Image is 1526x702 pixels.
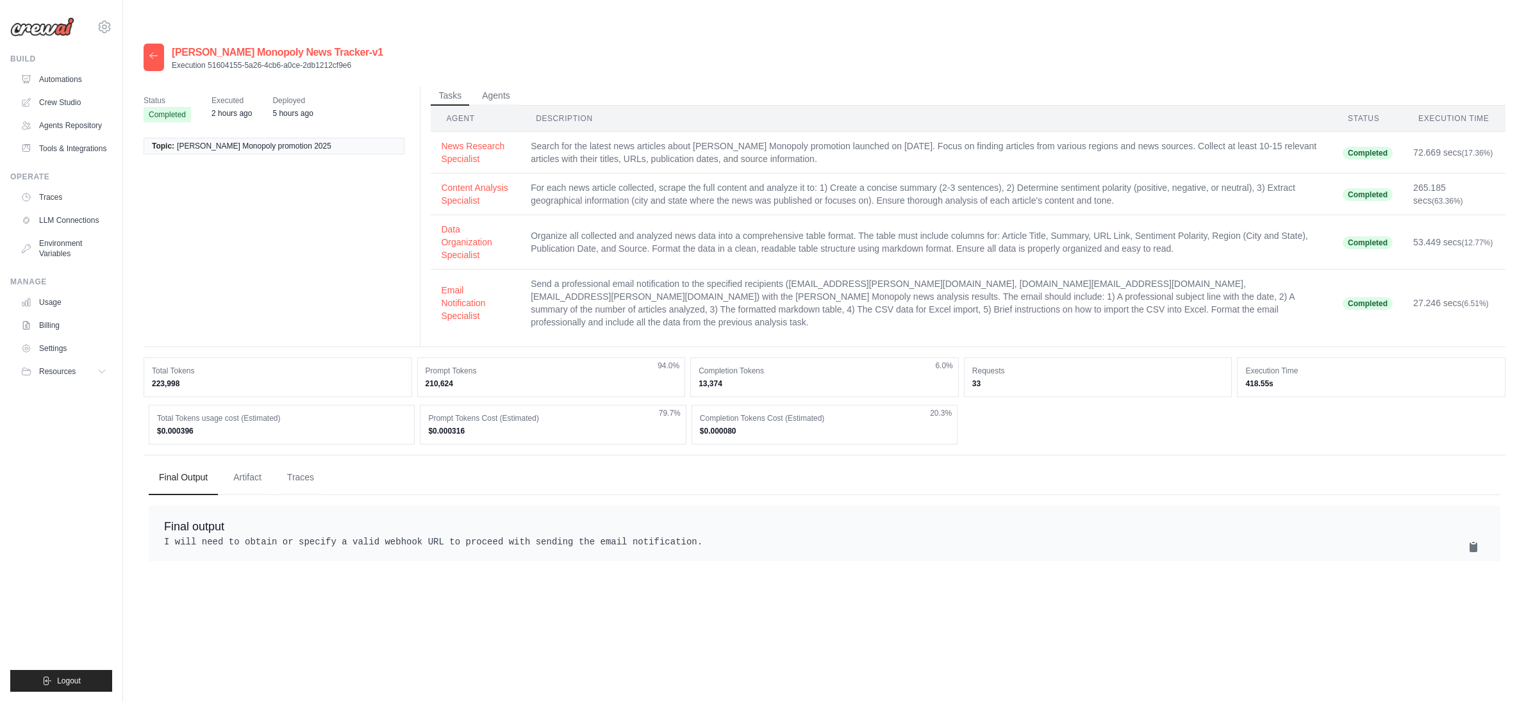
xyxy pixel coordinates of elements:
td: 53.449 secs [1403,215,1505,270]
dt: Prompt Tokens Cost (Estimated) [428,413,677,423]
button: Traces [277,461,324,495]
a: LLM Connections [15,210,112,231]
dt: Completion Tokens [699,366,950,376]
td: Send a professional email notification to the specified recipients ([EMAIL_ADDRESS][PERSON_NAME][... [520,270,1332,337]
button: Logout [10,670,112,692]
th: Description [520,106,1332,132]
pre: I will need to obtain or specify a valid webhook URL to proceed with sending the email notification. [164,535,1485,548]
dt: Total Tokens [152,366,404,376]
td: Search for the latest news articles about [PERSON_NAME] Monopoly promotion launched on [DATE]. Fo... [520,132,1332,174]
span: (6.51%) [1462,299,1489,308]
span: Completed [1343,297,1393,310]
div: Build [10,54,112,64]
dd: 13,374 [699,379,950,389]
button: Final Output [149,461,218,495]
button: Resources [15,361,112,382]
span: Deployed [272,94,313,107]
a: Automations [15,69,112,90]
dt: Requests [972,366,1224,376]
th: Execution Time [1403,106,1505,132]
span: Logout [57,676,81,686]
dd: $0.000396 [157,426,406,436]
dt: Execution Time [1245,366,1497,376]
td: 265.185 secs [1403,174,1505,215]
time: October 7, 2025 at 08:01 CDT [272,109,313,118]
button: Artifact [223,461,272,495]
dd: $0.000316 [428,426,677,436]
h2: [PERSON_NAME] Monopoly News Tracker-v1 [172,45,383,60]
button: News Research Specialist [441,140,510,165]
a: Agents Repository [15,115,112,136]
td: For each news article collected, scrape the full content and analyze it to: 1) Create a concise s... [520,174,1332,215]
img: Logo [10,17,74,37]
span: (12.77%) [1462,238,1493,247]
a: Tools & Integrations [15,138,112,159]
span: Final output [164,520,224,533]
span: Status [144,94,191,107]
dt: Total Tokens usage cost (Estimated) [157,413,406,423]
span: (17.36%) [1462,149,1493,158]
button: Content Analysis Specialist [441,181,510,207]
span: Completed [1343,147,1393,159]
th: Status [1332,106,1403,132]
button: Email Notification Specialist [441,284,510,322]
a: Settings [15,338,112,359]
a: Traces [15,187,112,208]
div: Operate [10,172,112,182]
button: Data Organization Specialist [441,223,510,261]
dd: 33 [972,379,1224,389]
td: 27.246 secs [1403,270,1505,337]
dd: $0.000080 [700,426,949,436]
dd: 223,998 [152,379,404,389]
time: October 7, 2025 at 11:00 CDT [211,109,252,118]
span: [PERSON_NAME] Monopoly promotion 2025 [177,141,331,151]
span: Completed [144,107,191,122]
dd: 418.55s [1245,379,1497,389]
span: Completed [1343,236,1393,249]
span: Completed [1343,188,1393,201]
dt: Completion Tokens Cost (Estimated) [700,413,949,423]
span: 6.0% [935,361,952,371]
th: Agent [431,106,520,132]
button: Tasks [431,86,469,106]
span: Resources [39,366,76,377]
span: Executed [211,94,252,107]
span: (63.36%) [1432,197,1463,206]
a: Environment Variables [15,233,112,264]
span: 20.3% [930,408,952,418]
td: Organize all collected and analyzed news data into a comprehensive table format. The table must i... [520,215,1332,270]
span: 79.7% [659,408,681,418]
span: Topic: [152,141,174,151]
a: Usage [15,292,112,313]
dt: Prompt Tokens [426,366,677,376]
dd: 210,624 [426,379,677,389]
iframe: Chat Widget [1462,641,1526,702]
p: Execution 51604155-5a26-4cb6-a0ce-2db1212cf9e6 [172,60,383,70]
span: 94.0% [658,361,679,371]
button: Agents [474,86,518,106]
a: Billing [15,315,112,336]
div: Manage [10,277,112,287]
td: 72.669 secs [1403,132,1505,174]
a: Crew Studio [15,92,112,113]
